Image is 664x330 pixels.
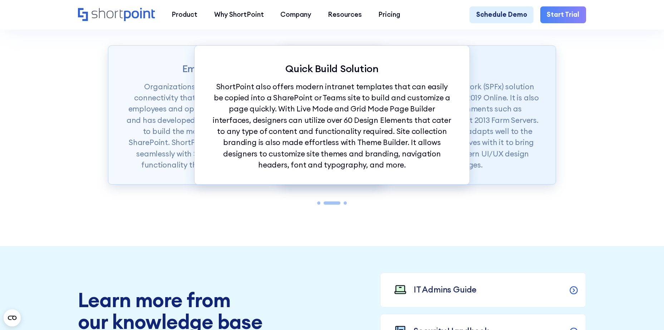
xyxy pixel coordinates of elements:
[370,6,408,23] a: Pricing
[206,6,272,23] a: Why ShortPoint
[328,10,362,20] div: Resources
[280,10,311,20] div: Company
[414,284,477,296] p: IT Admins Guide
[628,296,664,330] iframe: Chat Widget
[125,81,367,171] p: Organizations worldwide are leveraging the mobility and connectivity that SharePoint intranets pr...
[163,6,206,23] a: Product
[272,6,319,23] a: Company
[4,309,21,326] button: Open CMP widget
[380,272,586,307] a: IT Admins Guide
[320,6,370,23] a: Resources
[540,6,586,23] a: Start Trial
[214,10,264,20] div: Why ShortPoint
[469,6,533,23] a: Schedule Demo
[211,81,453,171] p: ShortPoint also offers modern intranet templates that can easily be copied into a SharePoint or T...
[211,62,453,74] p: Quick Build Solution
[125,62,367,74] p: Empowering Organizations
[172,10,197,20] div: Product
[78,8,155,22] a: Home
[378,10,400,20] div: Pricing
